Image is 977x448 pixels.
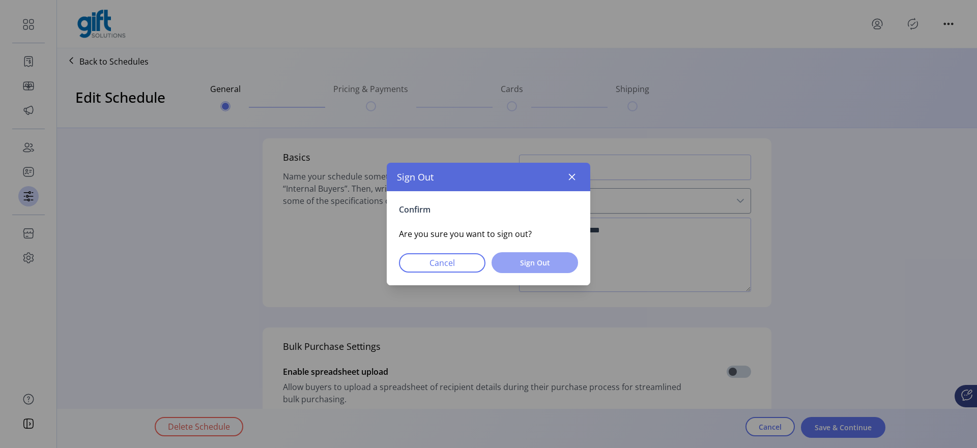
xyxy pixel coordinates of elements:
span: Cancel [412,257,472,269]
span: Sign Out [397,170,434,184]
button: Cancel [399,253,485,273]
button: Sign Out [492,252,578,273]
span: Sign Out [505,257,565,268]
p: Confirm [399,203,578,216]
p: Are you sure you want to sign out? [399,228,578,240]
